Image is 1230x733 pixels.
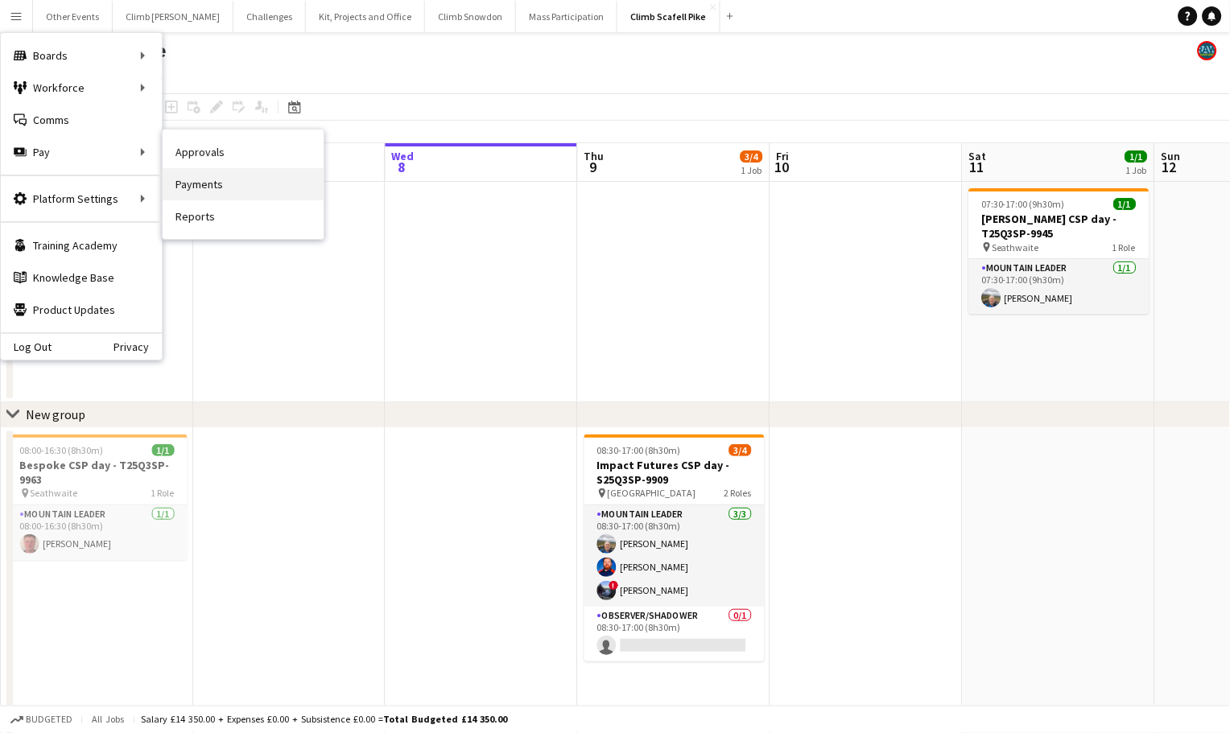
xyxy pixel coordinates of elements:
a: Knowledge Base [1,261,162,294]
div: Salary £14 350.00 + Expenses £0.00 + Subsistence £0.00 = [141,714,507,726]
div: Workforce [1,72,162,104]
span: 08:30-17:00 (8h30m) [597,444,681,456]
button: Kit, Projects and Office [306,1,425,32]
span: 3/4 [741,150,763,163]
span: Sat [969,149,987,163]
button: Climb [PERSON_NAME] [113,1,233,32]
app-job-card: 08:00-16:30 (8h30m)1/1Bespoke CSP day - T25Q3SP-9963 Seathwaite1 RoleMountain Leader1/108:00-16:3... [7,434,188,560]
button: Climb Scafell Pike [617,1,720,32]
app-job-card: 07:30-17:00 (9h30m)1/1[PERSON_NAME] CSP day - T25Q3SP-9945 Seathwaite1 RoleMountain Leader1/107:3... [969,188,1150,314]
span: 11 [967,158,987,176]
div: Boards [1,39,162,72]
h3: Impact Futures CSP day - S25Q3SP-9909 [584,458,765,487]
span: 2 Roles [724,487,752,499]
span: Thu [584,149,605,163]
a: Log Out [1,340,52,353]
span: 1/1 [1125,150,1148,163]
button: Climb Snowdon [425,1,516,32]
div: Pay [1,136,162,168]
span: Budgeted [26,714,72,726]
span: 1/1 [152,444,175,456]
h3: Bespoke CSP day - T25Q3SP-9963 [7,458,188,487]
h3: [PERSON_NAME] CSP day - T25Q3SP-9945 [969,212,1150,241]
span: Total Budgeted £14 350.00 [383,714,507,726]
app-card-role: Mountain Leader1/108:00-16:30 (8h30m)[PERSON_NAME] [7,505,188,560]
a: Comms [1,104,162,136]
div: 1 Job [1126,164,1147,176]
span: Seathwaite [31,487,78,499]
span: ! [609,581,619,591]
div: New group [26,406,85,422]
a: Product Updates [1,294,162,326]
a: Payments [163,168,324,200]
app-user-avatar: Staff RAW Adventures [1198,41,1217,60]
span: 1 Role [1113,241,1137,253]
span: Wed [392,149,415,163]
span: 07:30-17:00 (9h30m) [982,198,1066,210]
app-card-role: Mountain Leader3/308:30-17:00 (8h30m)[PERSON_NAME][PERSON_NAME]![PERSON_NAME] [584,505,765,607]
a: Training Academy [1,229,162,261]
span: 9 [582,158,605,176]
app-job-card: 08:30-17:00 (8h30m)3/4Impact Futures CSP day - S25Q3SP-9909 [GEOGRAPHIC_DATA]2 RolesMountain Lead... [584,434,765,661]
span: 08:00-16:30 (8h30m) [20,444,104,456]
span: All jobs [89,714,127,726]
div: 1 Job [741,164,762,176]
span: 3/4 [729,444,752,456]
span: 1/1 [1114,198,1137,210]
app-card-role: Observer/Shadower0/108:30-17:00 (8h30m) [584,607,765,661]
button: Mass Participation [516,1,617,32]
a: Privacy [114,340,162,353]
span: 10 [774,158,790,176]
button: Other Events [33,1,113,32]
button: Challenges [233,1,306,32]
span: 12 [1159,158,1181,176]
button: Budgeted [8,711,75,729]
span: 1 Role [151,487,175,499]
a: Reports [163,200,324,233]
span: 8 [390,158,415,176]
a: Approvals [163,136,324,168]
span: Sun [1162,149,1181,163]
span: Seathwaite [993,241,1040,253]
app-card-role: Mountain Leader1/107:30-17:00 (9h30m)[PERSON_NAME] [969,259,1150,314]
div: Platform Settings [1,183,162,215]
span: [GEOGRAPHIC_DATA] [608,487,696,499]
span: Fri [777,149,790,163]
